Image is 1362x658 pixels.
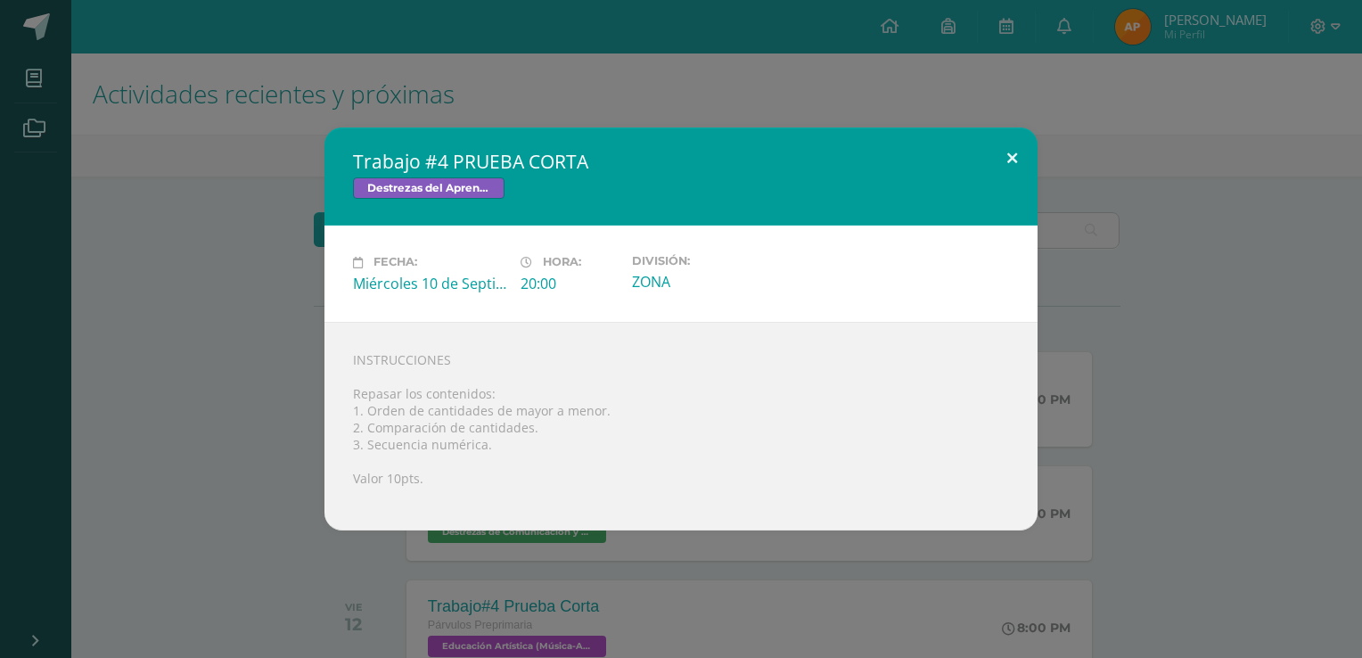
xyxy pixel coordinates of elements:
[632,254,785,267] label: División:
[373,256,417,269] span: Fecha:
[987,127,1038,188] button: Close (Esc)
[521,274,618,293] div: 20:00
[324,322,1038,531] div: INSTRUCCIONES Repasar los contenidos: 1. Orden de cantidades de mayor a menor. 2. Comparación de ...
[353,274,506,293] div: Miércoles 10 de Septiembre
[353,149,1009,174] h2: Trabajo #4 PRUEBA CORTA
[632,272,785,292] div: ZONA
[353,177,505,199] span: Destrezas del Aprendizaje Matemático
[543,256,581,269] span: Hora:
